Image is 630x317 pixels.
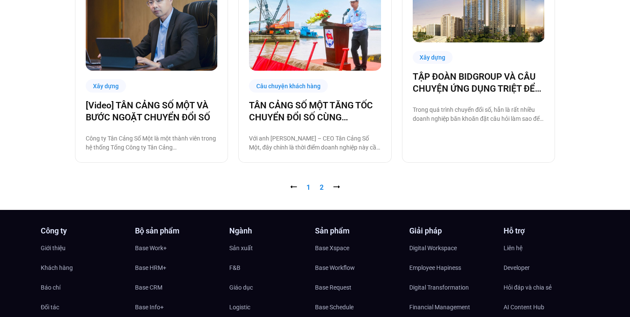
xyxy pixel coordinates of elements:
span: Liên hệ [504,242,522,254]
span: F&B [229,261,240,274]
a: Sản xuất [229,242,315,254]
a: Financial Management [409,301,495,314]
a: Base CRM [135,281,221,294]
span: Sản xuất [229,242,253,254]
a: Developer [504,261,589,274]
span: Base Request [315,281,351,294]
a: Đối tác [41,301,126,314]
span: Base Xspace [315,242,349,254]
span: Giới thiệu [41,242,66,254]
a: Hỏi đáp và chia sẻ [504,281,589,294]
a: Digital Transformation [409,281,495,294]
a: ⭢ [333,183,340,191]
span: Đối tác [41,301,59,314]
a: [Video] TÂN CẢNG SỐ MỘT VÀ BƯỚC NGOẶT CHUYỂN ĐỔI SỐ [86,99,217,123]
a: Base Xspace [315,242,401,254]
span: Digital Transformation [409,281,469,294]
span: Báo chí [41,281,60,294]
h4: Giải pháp [409,227,495,235]
a: AI Content Hub [504,301,589,314]
span: Base Schedule [315,301,354,314]
span: Employee Hapiness [409,261,461,274]
span: Base CRM [135,281,162,294]
a: Khách hàng [41,261,126,274]
a: Base Work+ [135,242,221,254]
h4: Ngành [229,227,315,235]
div: Xây dựng [86,79,126,93]
span: Base HRM+ [135,261,166,274]
a: Liên hệ [504,242,589,254]
p: Trong quá trình chuyển đổi số, hẳn là rất nhiều doanh nghiệp băn khoăn đặt câu hỏi làm sao để tri... [413,105,544,123]
span: ⭠ [290,183,297,191]
a: Giới thiệu [41,242,126,254]
span: Base Work+ [135,242,167,254]
nav: Pagination [75,182,555,193]
a: Employee Hapiness [409,261,495,274]
span: 1 [306,183,310,191]
a: Base Info+ [135,301,221,314]
div: Xây dựng [413,51,453,64]
h4: Công ty [41,227,126,235]
span: Digital Workspace [409,242,457,254]
span: Base Info+ [135,301,164,314]
a: Base HRM+ [135,261,221,274]
a: Logistic [229,301,315,314]
a: Base Schedule [315,301,401,314]
span: Giáo dục [229,281,253,294]
a: 2 [320,183,324,191]
span: Base Workflow [315,261,355,274]
a: F&B [229,261,315,274]
h4: Bộ sản phẩm [135,227,221,235]
a: Digital Workspace [409,242,495,254]
h4: Sản phẩm [315,227,401,235]
span: Developer [504,261,530,274]
a: TẬP ĐOÀN BIDGROUP VÀ CÂU CHUYỆN ỨNG DỤNG TRIỆT ĐỂ CÔNG NGHỆ BASE TRONG VẬN HÀNH & QUẢN TRỊ [413,71,544,95]
p: Công ty Tân Cảng Số Một là một thành viên trong hệ thống Tổng Công ty Tân Cảng [GEOGRAPHIC_DATA] ... [86,134,217,152]
h4: Hỗ trợ [504,227,589,235]
span: AI Content Hub [504,301,544,314]
span: Financial Management [409,301,470,314]
span: Hỏi đáp và chia sẻ [504,281,552,294]
a: Base Workflow [315,261,401,274]
p: Với anh [PERSON_NAME] – CEO Tân Cảng Số Một, đây chính là thời điểm doanh nghiệp này cần tăng tốc... [249,134,381,152]
div: Câu chuyện khách hàng [249,79,328,93]
a: TÂN CẢNG SỐ MỘT TĂNG TỐC CHUYỂN ĐỔI SỐ CÙNG [DOMAIN_NAME] [249,99,381,123]
a: Giáo dục [229,281,315,294]
a: Báo chí [41,281,126,294]
span: Khách hàng [41,261,73,274]
a: Base Request [315,281,401,294]
span: Logistic [229,301,250,314]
